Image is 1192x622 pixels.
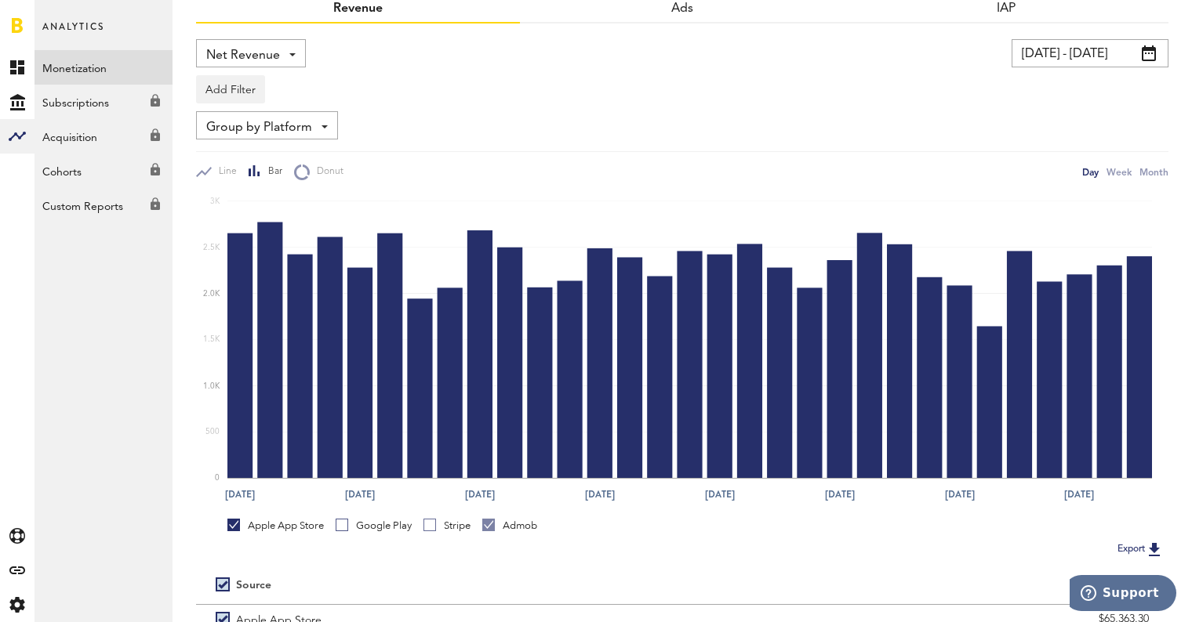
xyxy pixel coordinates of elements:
text: [DATE] [345,487,375,501]
text: 500 [205,428,220,436]
text: 3K [210,197,220,205]
a: Monetization [35,50,173,85]
text: 2.0K [203,290,220,298]
span: Net Revenue [206,42,280,69]
button: Add Filter [196,75,265,103]
span: Analytics [42,17,104,50]
div: Week [1107,164,1132,180]
span: Bar [261,165,282,179]
a: IAP [997,2,1016,15]
text: [DATE] [465,487,495,501]
text: 1.5K [203,336,220,344]
text: 1.0K [203,382,220,390]
img: Export [1145,540,1164,559]
div: Stripe [423,519,471,533]
a: Cohorts [35,154,173,188]
div: Apple App Store [227,519,324,533]
text: [DATE] [1064,487,1094,501]
div: Google Play [336,519,412,533]
a: Subscriptions [35,85,173,119]
button: Export [1113,539,1168,559]
span: Line [212,165,237,179]
div: Day [1082,164,1099,180]
div: Period total [702,579,1149,592]
text: 2.5K [203,244,220,251]
span: Donut [310,165,343,179]
div: Month [1139,164,1168,180]
text: [DATE] [225,487,255,501]
text: [DATE] [945,487,975,501]
text: [DATE] [825,487,855,501]
div: Source [236,579,271,592]
a: Ads [671,2,693,15]
a: Acquisition [35,119,173,154]
span: Group by Platform [206,114,312,141]
a: Revenue [333,2,383,15]
a: Custom Reports [35,188,173,222]
iframe: Opens a widget where you can find more information [1070,575,1176,614]
div: Admob [482,519,537,533]
text: [DATE] [585,487,615,501]
text: [DATE] [705,487,735,501]
text: 0 [215,474,220,482]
